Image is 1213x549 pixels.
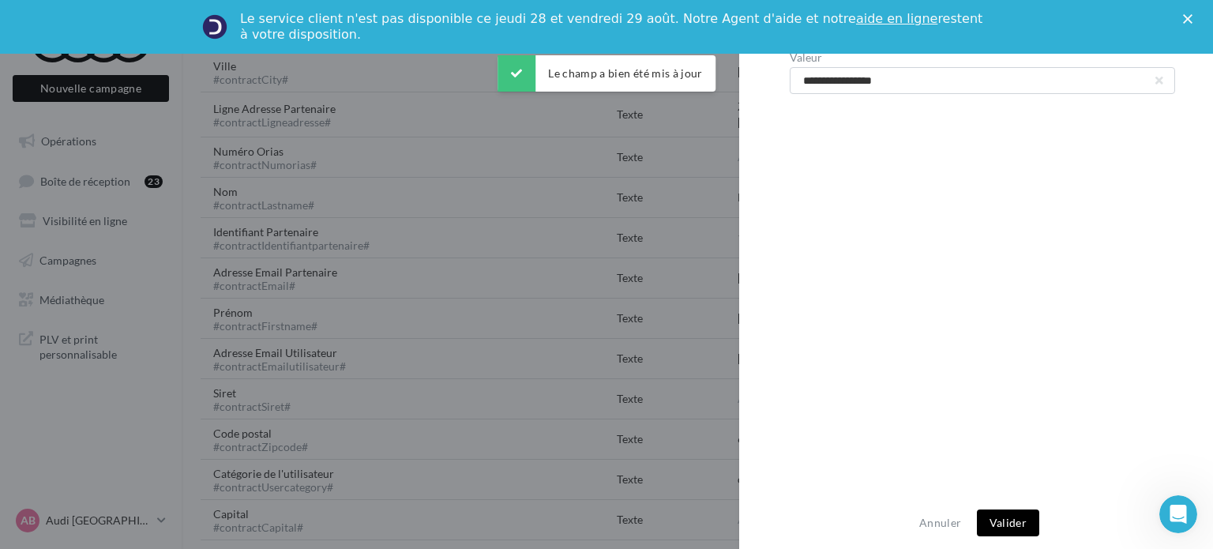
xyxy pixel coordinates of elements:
[790,52,1175,63] label: Valeur
[913,513,967,532] button: Annuler
[1159,495,1197,533] iframe: Intercom live chat
[498,55,715,92] div: Le champ a bien été mis à jour
[202,14,227,39] img: Profile image for Service-Client
[1183,14,1199,24] div: Fermer
[856,11,937,26] a: aide en ligne
[977,510,1039,536] button: Valider
[240,11,986,43] div: Le service client n'est pas disponible ce jeudi 28 et vendredi 29 août. Notre Agent d'aide et not...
